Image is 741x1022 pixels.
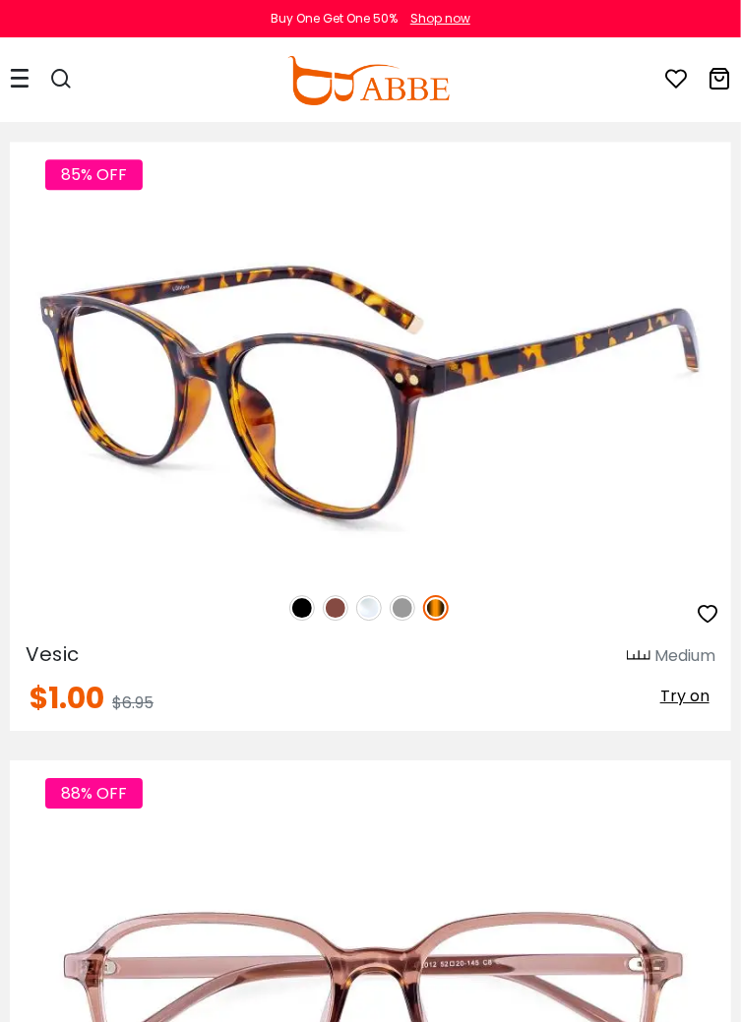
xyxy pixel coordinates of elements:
span: $6.95 [112,691,154,714]
span: 85% OFF [45,159,143,190]
img: Clear [356,595,382,621]
button: Try on [654,684,715,709]
div: Buy One Get One 50% [271,10,398,28]
span: Vesic [26,640,79,668]
span: $1.00 [30,677,104,719]
img: size ruler [627,649,650,664]
img: Brown [323,595,348,621]
div: Shop now [410,10,470,28]
img: Black [289,595,315,621]
img: Tortoise [423,595,449,621]
img: Gray Vesic - Plastic ,Universal Bridge Fit [10,212,731,573]
div: Medium [654,644,715,668]
img: abbeglasses.com [287,56,449,105]
span: Try on [660,685,710,707]
img: Gray [390,595,415,621]
span: 88% OFF [45,778,143,809]
a: Shop now [401,10,470,27]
